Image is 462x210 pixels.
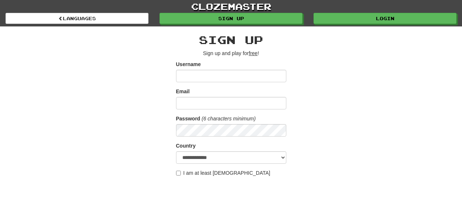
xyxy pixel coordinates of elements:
[314,13,456,24] a: Login
[176,169,271,177] label: I am at least [DEMOGRAPHIC_DATA]
[176,88,190,95] label: Email
[176,171,181,175] input: I am at least [DEMOGRAPHIC_DATA]
[176,50,286,57] p: Sign up and play for !
[176,115,200,122] label: Password
[249,50,258,56] u: free
[160,13,302,24] a: Sign up
[6,13,148,24] a: Languages
[176,34,286,46] h2: Sign up
[176,142,196,149] label: Country
[176,61,201,68] label: Username
[202,116,256,122] em: (6 characters minimum)
[176,180,288,209] iframe: reCAPTCHA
